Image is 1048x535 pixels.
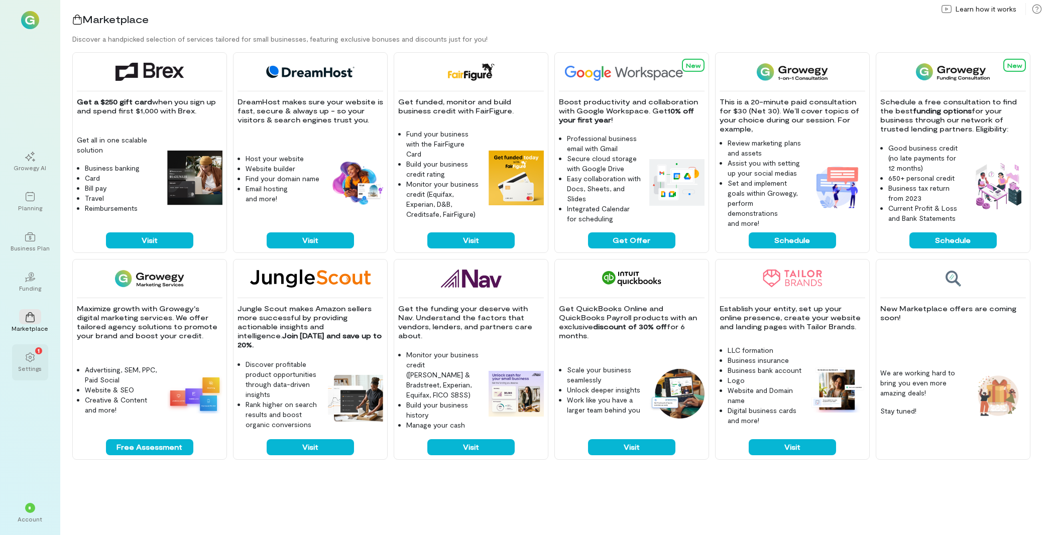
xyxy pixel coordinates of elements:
li: Find your domain name [246,174,320,184]
img: Funding Consultation feature [971,159,1026,214]
p: Get funded, monitor and build business credit with FairFigure. [398,97,544,115]
img: Nav feature [489,371,544,417]
li: Fund your business with the FairFigure Card [406,129,481,159]
li: Advertising, SEM, PPC, Paid Social [85,365,159,385]
li: Discover profitable product opportunities through data-driven insights [246,359,320,399]
p: Boost productivity and collaboration with Google Workspace. Get ! [559,97,705,124]
img: DreamHost [263,63,358,81]
li: Host your website [246,154,320,164]
img: Tailor Brands [763,270,822,288]
li: Professional business email with Gmail [567,133,641,154]
div: Discover a handpicked selection of services tailored for small businesses, featuring exclusive bo... [72,34,1048,44]
img: Jungle Scout [250,270,371,288]
p: when you sign up and spend first $1,000 with Brex. [77,97,222,115]
img: Growegy - Marketing Services [115,270,185,288]
li: Integrated Calendar for scheduling [567,204,641,224]
li: Work like you have a larger team behind you [567,395,641,415]
img: Brex feature [167,151,222,206]
strong: Join [DATE] and save up to 20%. [238,331,384,349]
button: Free Assessment [106,439,193,455]
a: Settings [12,344,48,380]
li: Logo [728,375,802,385]
img: QuickBooks [602,270,661,288]
li: LLC formation [728,345,802,355]
img: FairFigure [447,63,495,81]
p: Maximize growth with Growegy's digital marketing services. We offer tailored agency solutions to ... [77,304,222,340]
li: Creative & Content and more! [85,395,159,415]
li: Build your business history [406,400,481,420]
p: Establish your entity, set up your online presence, create your website and landing pages with Ta... [720,304,865,331]
span: Learn how it works [956,4,1016,14]
li: Assist you with setting up your social medias [728,158,802,178]
button: Schedule [749,232,836,248]
img: Coming soon feature [971,368,1026,424]
div: *Account [12,495,48,531]
li: Monitor your business credit ([PERSON_NAME] & Bradstreet, Experian, Equifax, FICO SBSS) [406,350,481,400]
li: Monitor your business credit (Equifax, Experian, D&B, Creditsafe, FairFigure) [406,179,481,219]
button: Visit [427,232,515,248]
li: Manage your cash [406,420,481,430]
li: Review marketing plans and assets [728,138,802,158]
div: Settings [19,364,42,372]
li: Good business credit (no late payments for 12 months) [888,143,963,173]
img: 1-on-1 Consultation [757,63,828,81]
img: FairFigure feature [489,151,544,206]
li: Card [85,173,159,183]
strong: funding options [913,106,972,115]
div: Planning [18,204,42,212]
li: Business tax return from 2023 [888,183,963,203]
img: Nav [441,270,502,288]
button: Visit [427,439,515,455]
li: Business insurance [728,355,802,365]
img: Google Workspace feature [649,159,705,205]
strong: discount of 30% off [593,322,667,331]
li: 650+ personal credit [888,173,963,183]
strong: 10% off your first year [559,106,696,124]
p: Schedule a free consultation to find the best for your business through our network of trusted le... [880,97,1026,133]
p: Stay tuned! [880,406,963,416]
li: Scale your business seamlessly [567,365,641,385]
a: Funding [12,264,48,300]
p: New Marketplace offers are coming soon! [880,304,1026,322]
img: Funding Consultation [916,63,990,81]
a: Business Plan [12,224,48,260]
img: DreamHost feature [328,160,383,206]
li: Website & SEO [85,385,159,395]
img: QuickBooks feature [649,369,705,419]
div: Funding [19,284,41,292]
button: Schedule [909,232,997,248]
img: Brex [115,63,184,81]
span: Marketplace [82,13,149,25]
li: Website builder [246,164,320,174]
img: Google Workspace [559,63,707,81]
p: This is a 20-minute paid consultation for $30 (Net 30). We’ll cover topics of your choice during ... [720,97,865,133]
p: We are working hard to bring you even more amazing deals! [880,368,963,398]
li: Set and implement goals within Growegy, perform demonstrations and more! [728,178,802,228]
li: Secure cloud storage with Google Drive [567,154,641,174]
button: Visit [749,439,836,455]
li: Email hosting and more! [246,184,320,204]
li: Business bank account [728,365,802,375]
img: Coming soon [945,270,962,288]
p: Get the funding your deserve with Nav. Understand the factors that vendors, lenders, and partners... [398,304,544,340]
li: Reimbursements [85,203,159,213]
a: Planning [12,184,48,220]
button: Visit [588,439,675,455]
p: Jungle Scout makes Amazon sellers more successful by providing actionable insights and intelligence. [238,304,383,349]
li: Bill pay [85,183,159,193]
div: Growegy AI [14,164,47,172]
span: 1 [38,346,40,355]
p: Get all in one scalable solution [77,135,159,155]
button: Visit [267,439,354,455]
button: Get Offer [588,232,675,248]
div: Account [18,515,43,523]
img: 1-on-1 Consultation feature [810,159,865,214]
div: Business Plan [11,244,50,252]
span: New [686,62,701,69]
img: Jungle Scout feature [328,375,383,422]
li: Digital business cards and more! [728,406,802,426]
li: Build your business credit rating [406,159,481,179]
span: New [1007,62,1022,69]
li: Website and Domain name [728,385,802,406]
li: Unlock deeper insights [567,385,641,395]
